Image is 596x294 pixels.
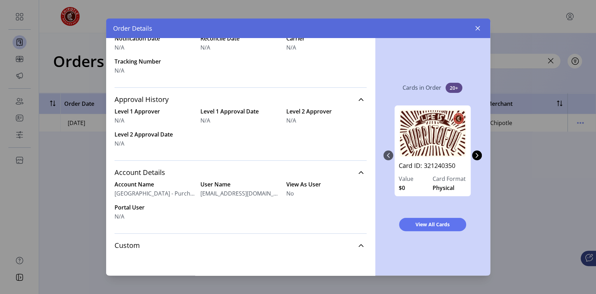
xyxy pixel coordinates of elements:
[115,107,195,116] label: Level 1 Approver
[115,165,367,180] a: Account Details
[286,107,367,116] label: Level 2 Approver
[286,180,367,189] label: View As User
[446,83,462,93] span: 20+
[200,107,281,116] label: Level 1 Approval Date
[115,180,195,189] label: Account Name
[115,116,124,125] span: N/A
[200,116,210,125] span: N/A
[399,161,466,175] a: Card ID: 321240350
[399,218,466,231] button: View All Cards
[115,238,367,253] a: Custom
[200,180,281,189] label: User Name
[286,189,294,198] span: No
[286,43,296,52] span: N/A
[115,107,367,156] div: Approval History
[115,43,124,52] span: N/A
[399,110,466,157] img: 321240350
[115,34,195,43] label: Notification Date
[115,57,195,66] label: Tracking Number
[393,98,472,212] div: 0
[433,184,454,192] span: Physical
[399,175,433,183] label: Value
[115,203,195,212] label: Portal User
[115,212,124,221] span: N/A
[115,189,195,198] span: [GEOGRAPHIC_DATA] - Purchasing
[200,189,281,198] span: [EMAIL_ADDRESS][DOMAIN_NAME]
[399,184,405,192] span: $0
[115,180,367,229] div: Account Details
[408,221,457,228] span: View All Cards
[115,66,124,75] span: N/A
[286,116,296,125] span: N/A
[115,169,165,176] span: Account Details
[200,34,281,43] label: Reconcile Date
[115,34,367,83] div: Shipment
[115,92,367,107] a: Approval History
[115,96,169,103] span: Approval History
[433,175,466,183] label: Card Format
[286,34,367,43] label: Carrier
[200,43,210,52] span: N/A
[115,242,140,249] span: Custom
[403,83,441,92] p: Cards in Order
[115,253,367,262] div: Custom
[115,139,124,148] span: N/A
[472,150,482,160] button: Next Page
[113,24,152,33] span: Order Details
[115,130,195,139] label: Level 2 Approval Date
